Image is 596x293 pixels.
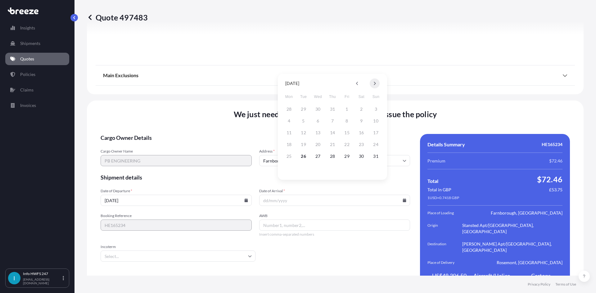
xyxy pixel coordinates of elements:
p: Claims [20,87,34,93]
span: 1 USD = 0.7418 GBP [427,195,459,200]
span: Thursday [327,91,338,103]
span: Saturday [356,91,367,103]
span: Tuesday [298,91,309,103]
a: Quotes [5,53,69,65]
span: [PERSON_NAME] Apt/[GEOGRAPHIC_DATA], [GEOGRAPHIC_DATA] [462,241,562,253]
span: AWB [259,213,410,218]
span: $72.46 [537,174,562,184]
span: Farnborough, [GEOGRAPHIC_DATA] [491,210,562,216]
span: Main Exclusions [103,72,138,78]
span: Premium [427,158,445,164]
button: 30 [356,151,366,161]
span: Rosemont, [GEOGRAPHIC_DATA] [497,260,562,266]
span: $72.46 [549,158,562,164]
span: Wednesday [312,91,323,103]
button: 28 [327,151,337,161]
span: Address [259,149,410,154]
span: Total [427,178,438,184]
input: dd/mm/yyyy [101,195,252,206]
div: [DATE] [285,80,299,87]
button: 29 [342,151,352,161]
a: Claims [5,84,69,96]
span: Insert comma-separated numbers [259,232,410,237]
span: Monday [283,91,295,103]
input: Your internal reference [101,220,252,231]
p: Insights [20,25,35,31]
p: Shipments [20,40,40,47]
a: Policies [5,68,69,81]
span: I [13,275,15,281]
span: £53.75 [549,187,562,193]
span: We just need a few more details before we issue the policy [234,109,437,119]
span: Incoterm [101,244,255,249]
span: Sunday [370,91,382,103]
p: Quotes [20,56,34,62]
span: HE165234 [542,141,562,148]
p: [EMAIL_ADDRESS][DOMAIN_NAME] [23,277,61,285]
span: Date of Departure [101,189,252,193]
button: 27 [313,151,323,161]
p: Quote 497483 [87,12,148,22]
span: Aircraft/Helicopters: Parts and Accessories, but excluding Aircraft Engines [473,272,517,279]
input: dd/mm/yyyy [259,195,410,206]
a: Invoices [5,99,69,112]
a: Privacy Policy [528,282,550,287]
span: Stansted Apt/[GEOGRAPHIC_DATA], [GEOGRAPHIC_DATA] [462,222,562,235]
span: Cartons [531,272,551,279]
span: Friday [341,91,353,103]
input: Number1, number2,... [259,220,410,231]
span: Date of Arrival [259,189,410,193]
button: 31 [371,151,381,161]
span: Shipment details [101,174,410,181]
button: 26 [299,151,309,161]
p: Invoices [20,102,36,109]
input: Cargo owner address [259,155,410,166]
span: Details Summary [427,141,465,148]
div: Main Exclusions [103,68,567,83]
span: Place of Delivery [427,260,462,266]
span: Place of Loading [427,210,462,216]
span: US$48,306.50 [432,272,467,279]
span: Destination [427,241,462,253]
a: Shipments [5,37,69,50]
a: Insights [5,22,69,34]
p: Info HWFS 247 [23,271,61,276]
span: Total in GBP [427,187,451,193]
p: Policies [20,71,35,78]
span: Cargo Owner Details [101,134,410,141]
input: Select... [101,251,255,262]
span: Cargo Owner Name [101,149,252,154]
span: Origin [427,222,462,235]
span: Booking Reference [101,213,252,218]
a: Terms of Use [555,282,576,287]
